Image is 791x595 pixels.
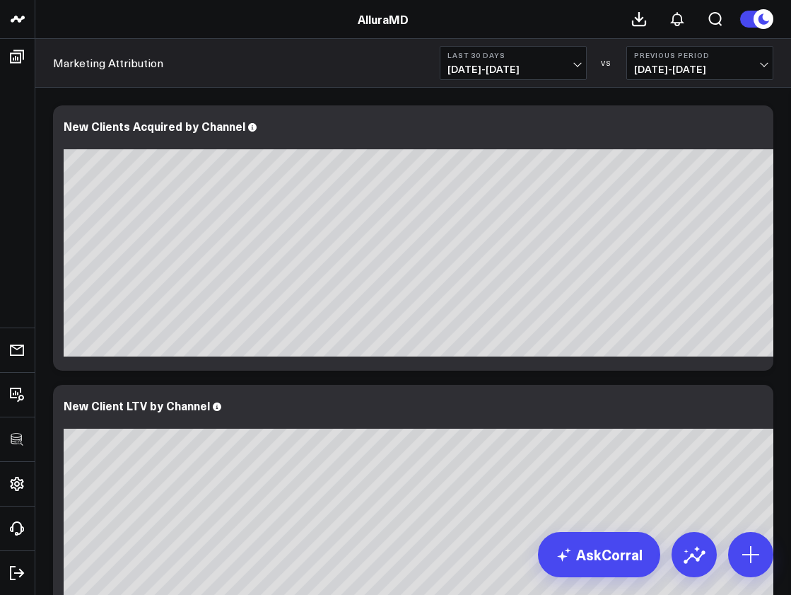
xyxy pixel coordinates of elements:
button: Last 30 Days[DATE]-[DATE] [440,46,587,80]
div: New Clients Acquired by Channel [64,118,245,134]
a: Marketing Attribution [53,55,163,71]
b: Previous Period [634,51,766,59]
span: [DATE] - [DATE] [634,64,766,75]
button: Previous Period[DATE]-[DATE] [626,46,773,80]
a: AlluraMD [358,11,409,27]
div: New Client LTV by Channel [64,398,210,413]
a: AskCorral [538,532,660,577]
b: Last 30 Days [447,51,579,59]
div: VS [594,59,619,67]
span: [DATE] - [DATE] [447,64,579,75]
